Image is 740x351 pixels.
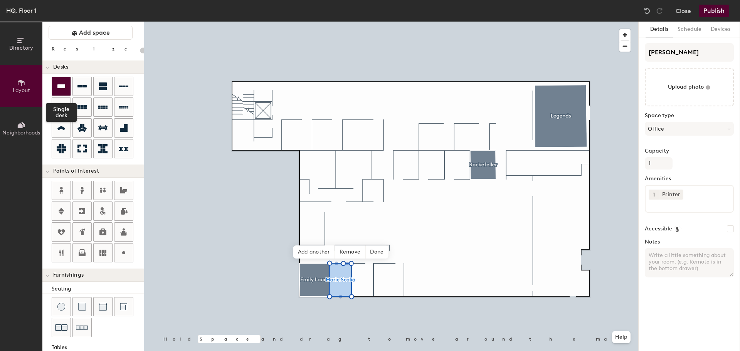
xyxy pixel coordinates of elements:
[52,285,144,293] div: Seating
[53,272,84,278] span: Furnishings
[645,239,734,245] label: Notes
[365,245,388,259] span: Done
[643,7,651,15] img: Undo
[706,22,735,37] button: Devices
[649,190,659,200] button: 1
[52,297,71,316] button: Stool
[646,22,673,37] button: Details
[335,245,366,259] span: Remove
[699,5,729,17] button: Publish
[53,168,99,174] span: Points of Interest
[99,303,107,311] img: Couch (middle)
[645,122,734,136] button: Office
[78,303,86,311] img: Cushion
[57,303,65,311] img: Stool
[673,22,706,37] button: Schedule
[6,6,37,15] div: HQ, Floor 1
[79,29,110,37] span: Add space
[72,297,92,316] button: Cushion
[52,318,71,337] button: Couch (x2)
[656,7,663,15] img: Redo
[612,331,631,343] button: Help
[645,148,734,154] label: Capacity
[55,321,67,334] img: Couch (x2)
[49,26,133,40] button: Add space
[114,297,133,316] button: Couch (corner)
[2,129,40,136] span: Neighborhoods
[13,87,30,94] span: Layout
[9,45,33,51] span: Directory
[76,322,88,334] img: Couch (x3)
[52,77,71,96] button: Single desk
[645,113,734,119] label: Space type
[72,318,92,337] button: Couch (x3)
[53,64,68,70] span: Desks
[645,176,734,182] label: Amenities
[293,245,335,259] span: Add another
[93,297,113,316] button: Couch (middle)
[653,191,655,199] span: 1
[645,68,734,106] button: Upload photo
[52,46,137,52] div: Resize
[676,5,691,17] button: Close
[645,226,672,232] label: Accessible
[120,303,128,311] img: Couch (corner)
[659,190,683,200] div: Printer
